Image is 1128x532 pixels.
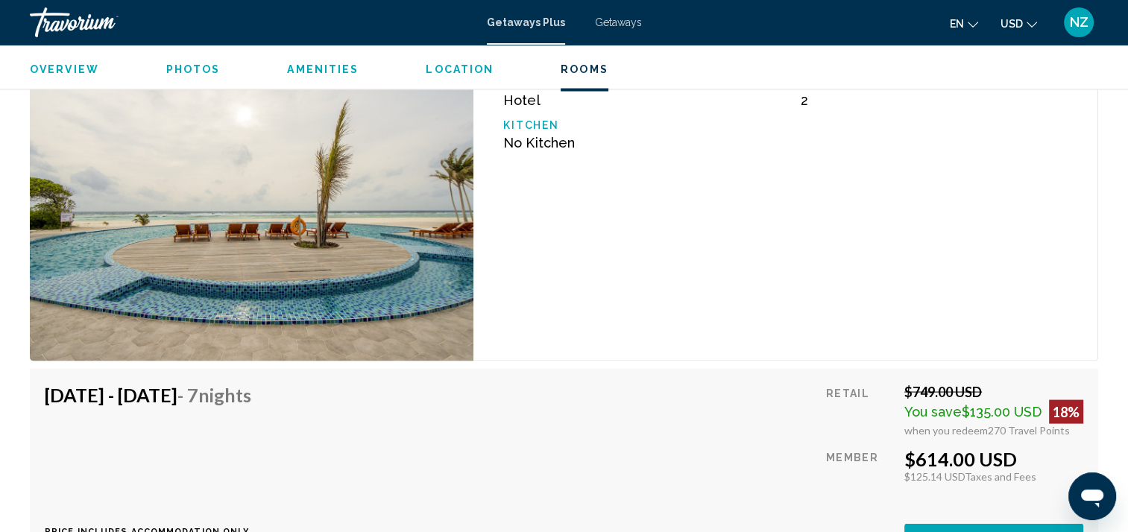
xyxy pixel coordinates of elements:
[1070,15,1088,30] span: NZ
[561,63,608,75] span: Rooms
[503,119,785,131] p: Kitchen
[962,404,1042,419] span: $135.00 USD
[826,384,893,437] div: Retail
[1059,7,1098,38] button: User Menu
[198,384,251,406] span: Nights
[30,23,473,361] img: DK27O01X.jpg
[287,63,359,76] button: Amenities
[166,63,221,75] span: Photos
[595,16,642,28] a: Getaways
[561,63,608,76] button: Rooms
[30,7,472,37] a: Travorium
[166,63,221,76] button: Photos
[950,13,978,34] button: Change language
[904,384,1083,400] div: $749.00 USD
[826,448,893,513] div: Member
[1068,472,1116,520] iframe: Кнопка запуска окна обмена сообщениями
[988,424,1070,437] span: 270 Travel Points
[965,470,1036,483] span: Taxes and Fees
[287,63,359,75] span: Amenities
[801,92,808,108] span: 2
[904,448,1083,470] div: $614.00 USD
[426,63,494,75] span: Location
[1001,13,1037,34] button: Change currency
[30,63,99,75] span: Overview
[30,63,99,76] button: Overview
[950,18,964,30] span: en
[177,384,251,406] span: - 7
[45,384,251,406] h4: [DATE] - [DATE]
[904,404,962,419] span: You save
[503,92,540,108] span: Hotel
[1049,400,1083,424] div: 18%
[904,424,988,437] span: when you redeem
[1001,18,1023,30] span: USD
[426,63,494,76] button: Location
[487,16,565,28] a: Getaways Plus
[904,470,1083,483] div: $125.14 USD
[503,135,574,151] span: No Kitchen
